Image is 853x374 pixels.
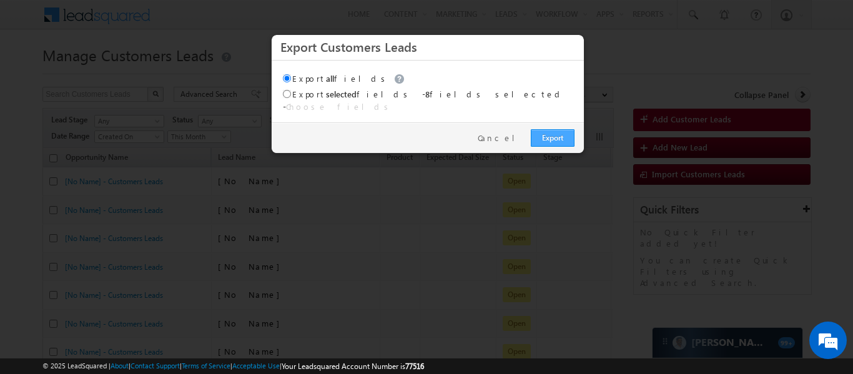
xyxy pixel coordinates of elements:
a: Terms of Service [182,362,230,370]
h3: Export Customers Leads [280,36,575,57]
span: © 2025 LeadSquared | | | | | [42,360,424,372]
span: 77516 [405,362,424,371]
a: Choose fields [286,101,393,112]
input: Exportselectedfields [283,90,291,98]
div: Chat with us now [65,66,210,82]
a: About [111,362,129,370]
span: all [326,73,334,84]
a: Export [531,129,574,147]
a: Contact Support [131,362,180,370]
em: Start Chat [170,288,227,305]
label: Export fields [283,89,412,99]
span: - [283,101,393,112]
textarea: Type your message and hit 'Enter' [16,116,228,278]
a: Cancel [478,132,525,144]
input: Exportallfields [283,74,291,82]
img: d_60004797649_company_0_60004797649 [21,66,52,82]
label: Export fields [283,73,408,84]
span: - fields selected [422,89,565,99]
a: Acceptable Use [232,362,280,370]
span: selected [326,89,357,99]
span: 8 [425,89,430,99]
div: Minimize live chat window [205,6,235,36]
span: Your Leadsquared Account Number is [282,362,424,371]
